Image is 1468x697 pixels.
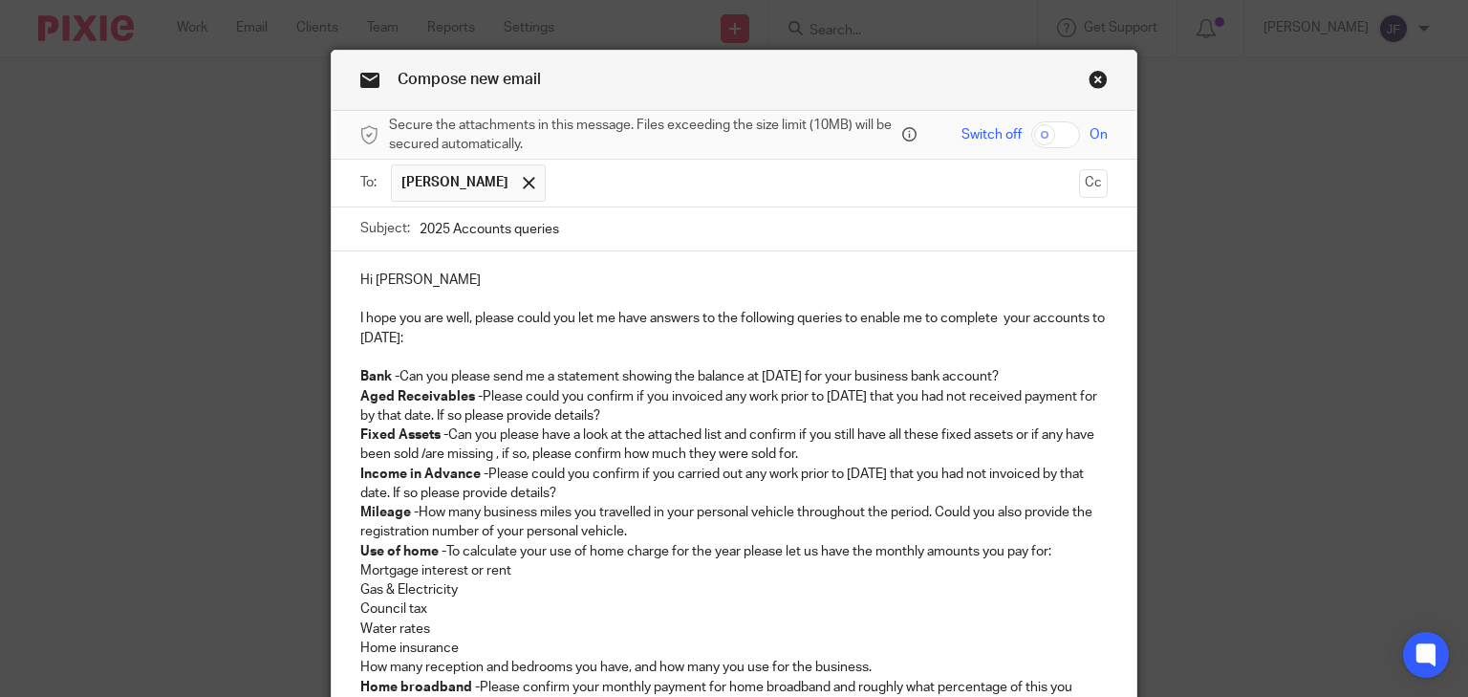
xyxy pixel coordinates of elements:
label: Subject: [360,219,410,238]
p: To calculate your use of home charge for the year please let us have the monthly amounts you pay ... [360,542,1109,561]
strong: Use of home - [360,545,446,558]
p: How many business miles you travelled in your personal vehicle throughout the period. Could you a... [360,503,1109,542]
button: Cc [1079,169,1108,198]
span: Compose new email [398,72,541,87]
label: To: [360,173,381,192]
span: On [1090,125,1108,144]
span: [PERSON_NAME] [401,173,508,192]
p: Home insurance [360,639,1109,658]
p: Please could you confirm if you invoiced any work prior to [DATE] that you had not received payme... [360,387,1109,426]
p: Gas & Electricity [360,580,1109,599]
p: Please could you confirm if you carried out any work prior to [DATE] that you had not invoiced by... [360,465,1109,504]
p: Mortgage interest or rent [360,561,1109,580]
p: Can you please send me a statement showing the balance at [DATE] for your business bank account? [360,367,1109,386]
strong: Mileage - [360,506,419,519]
span: Secure the attachments in this message. Files exceeding the size limit (10MB) will be secured aut... [389,116,897,155]
p: Council tax [360,599,1109,619]
strong: Income in Advance - [360,468,488,481]
p: How many reception and bedrooms you have, and how many you use for the business. [360,658,1109,677]
p: Can you please have a look at the attached list and confirm if you still have all these fixed ass... [360,425,1109,465]
a: Close this dialog window [1089,70,1108,96]
p: Hi [PERSON_NAME] [360,271,1109,290]
strong: Aged Receivables - [360,390,483,403]
strong: Home broadband - [360,681,480,694]
p: I hope you are well, please could you let me have answers to the following queries to enable me t... [360,309,1109,348]
span: Switch off [961,125,1022,144]
strong: Bank - [360,370,399,383]
strong: Fixed Assets - [360,428,448,442]
p: Water rates [360,620,1109,639]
